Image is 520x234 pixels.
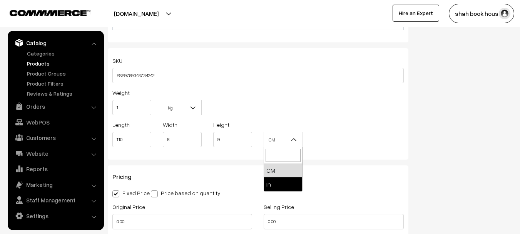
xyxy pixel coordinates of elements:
[264,132,303,147] span: CM
[151,189,221,197] label: Price based on quantity
[499,8,510,19] img: user
[449,4,514,23] button: shah book hous…
[10,8,77,17] a: COMMMERCE
[10,99,101,113] a: Orders
[264,177,302,191] li: In
[112,121,130,129] label: Length
[25,59,101,67] a: Products
[112,68,404,83] input: SKU
[10,36,101,50] a: Catalog
[112,100,151,115] input: Weight
[264,163,302,177] li: CM
[112,203,145,211] label: Original Price
[25,89,101,98] a: Reviews & Ratings
[213,121,229,129] label: Height
[25,69,101,77] a: Product Groups
[25,49,101,57] a: Categories
[10,146,101,160] a: Website
[25,79,101,88] a: Product Filters
[10,178,101,192] a: Marketing
[163,100,202,115] span: Kg
[112,189,150,197] label: Fixed Price
[163,101,201,114] span: Kg
[264,133,302,146] span: CM
[112,173,140,180] span: Pricing
[264,203,294,211] label: Selling Price
[112,57,122,65] label: SKU
[163,121,177,129] label: Width
[87,4,186,23] button: [DOMAIN_NAME]
[10,162,101,176] a: Reports
[10,209,101,223] a: Settings
[112,89,130,97] label: Weight
[112,214,252,229] input: Original Price
[10,131,101,145] a: Customers
[10,193,101,207] a: Staff Management
[10,10,90,16] img: COMMMERCE
[264,214,403,229] input: Selling Price
[393,5,439,22] a: Hire an Expert
[10,115,101,129] a: WebPOS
